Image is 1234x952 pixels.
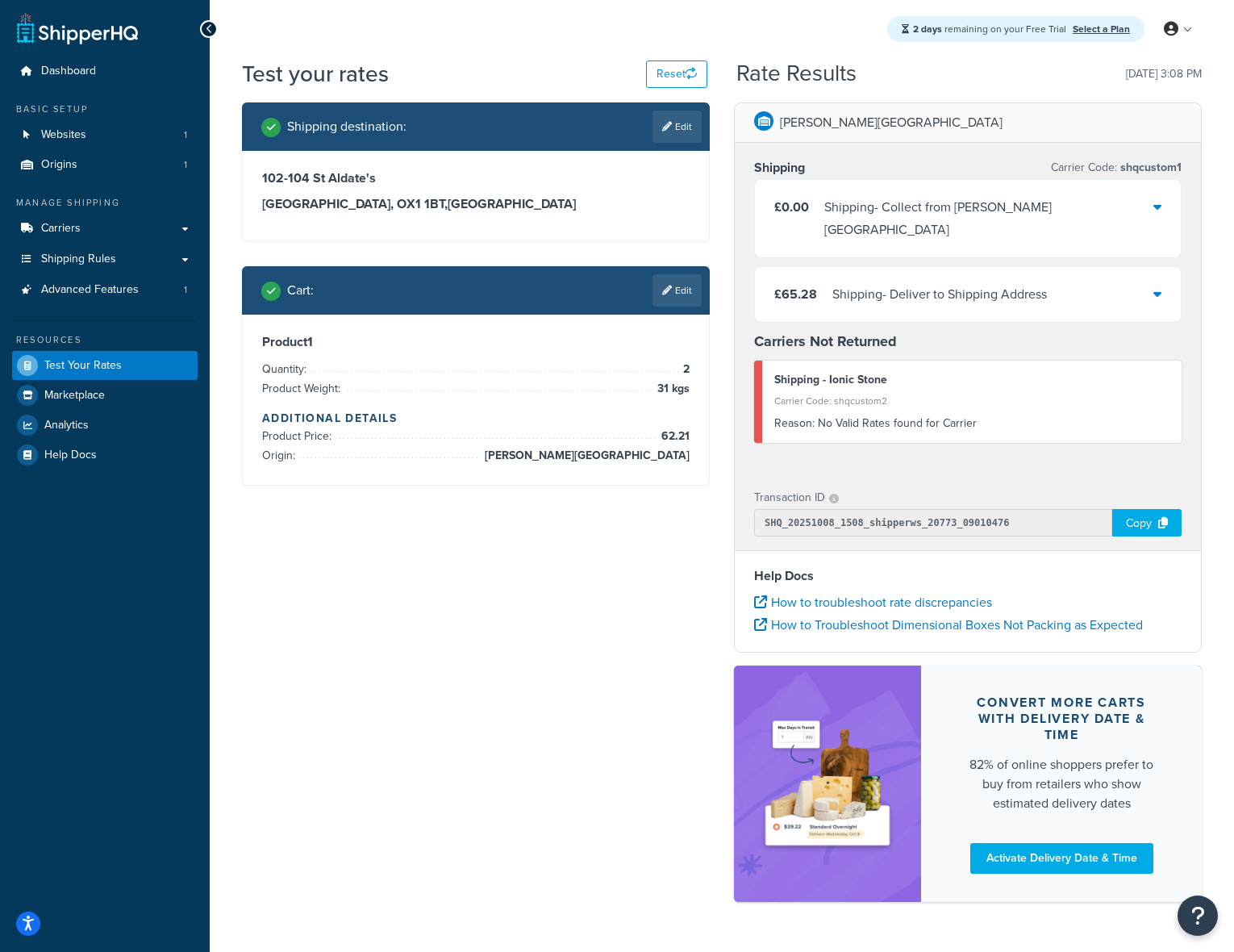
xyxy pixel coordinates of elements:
span: 62.21 [657,427,690,446]
div: Carrier Code: shqcustom2 [774,390,1169,412]
a: Help Docs [12,441,198,470]
span: Reason: [774,415,815,432]
strong: Carriers Not Returned [754,331,897,352]
a: Websites1 [12,120,198,150]
span: 1 [184,128,187,142]
div: Shipping - Deliver to Shipping Address [832,283,1047,306]
div: Shipping - Ionic Stone [774,369,1169,391]
p: [DATE] 3:08 PM [1126,63,1202,86]
strong: 2 days [913,22,942,36]
span: Test Your Rates [44,359,122,373]
h3: Product 1 [262,334,690,350]
a: Activate Delivery Date & Time [970,843,1153,874]
div: Manage Shipping [12,196,198,210]
span: remaining on your Free Trial [913,22,1069,36]
span: shqcustom1 [1117,159,1182,176]
a: Dashboard [12,56,198,86]
a: Carriers [12,214,198,244]
span: £0.00 [774,198,809,216]
div: Basic Setup [12,102,198,116]
img: feature-image-ddt-36eae7f7280da8017bfb280eaccd9c446f90b1fe08728e4019434db127062ab4.png [758,690,897,878]
h2: Shipping destination : [287,119,406,134]
a: Edit [652,274,702,307]
a: Marketplace [12,381,198,410]
p: [PERSON_NAME][GEOGRAPHIC_DATA] [780,111,1003,134]
a: Test Your Rates [12,351,198,380]
a: How to troubleshoot rate discrepancies [754,593,992,612]
span: 2 [679,360,690,379]
h4: Additional Details [262,410,690,427]
li: Websites [12,120,198,150]
span: [PERSON_NAME][GEOGRAPHIC_DATA] [481,446,690,466]
p: Transaction ID [754,486,825,509]
div: Resources [12,333,198,347]
h1: Test your rates [242,58,389,90]
span: 1 [184,158,187,172]
h3: 102-104 St Aldate's [262,170,690,186]
span: Websites [41,128,86,142]
a: Shipping Rules [12,244,198,274]
span: Dashboard [41,65,96,78]
span: Marketplace [44,389,105,403]
div: No Valid Rates found for Carrier [774,412,1169,435]
span: Carriers [41,222,81,236]
h2: Cart : [287,283,314,298]
h3: Shipping [754,160,805,176]
span: 31 kgs [653,379,690,399]
span: Origins [41,158,77,172]
h4: Help Docs [754,566,1182,586]
div: Convert more carts with delivery date & time [960,695,1163,743]
span: Help Docs [44,449,97,462]
a: Select a Plan [1073,22,1130,36]
span: £65.28 [774,285,817,303]
a: Analytics [12,411,198,440]
a: Advanced Features1 [12,275,198,305]
span: Product Price: [262,428,336,445]
button: Open Resource Center [1178,896,1218,936]
h2: Rate Results [736,61,857,86]
button: Reset [646,61,707,88]
p: Carrier Code: [1051,157,1182,179]
span: 1 [184,283,187,297]
a: Edit [652,111,702,143]
li: Advanced Features [12,275,198,305]
span: Shipping Rules [41,253,116,266]
a: How to Troubleshoot Dimensional Boxes Not Packing as Expected [754,616,1143,634]
div: 82% of online shoppers prefer to buy from retailers who show estimated delivery dates [960,755,1163,813]
span: Analytics [44,419,89,432]
span: Origin: [262,447,299,464]
div: Copy [1112,509,1182,537]
span: Advanced Features [41,283,139,297]
div: Shipping - Collect from [PERSON_NAME][GEOGRAPHIC_DATA] [824,196,1153,241]
h3: [GEOGRAPHIC_DATA], OX1 1BT , [GEOGRAPHIC_DATA] [262,196,690,212]
li: Origins [12,150,198,180]
span: Quantity: [262,361,311,378]
a: Origins1 [12,150,198,180]
span: Product Weight: [262,380,344,397]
